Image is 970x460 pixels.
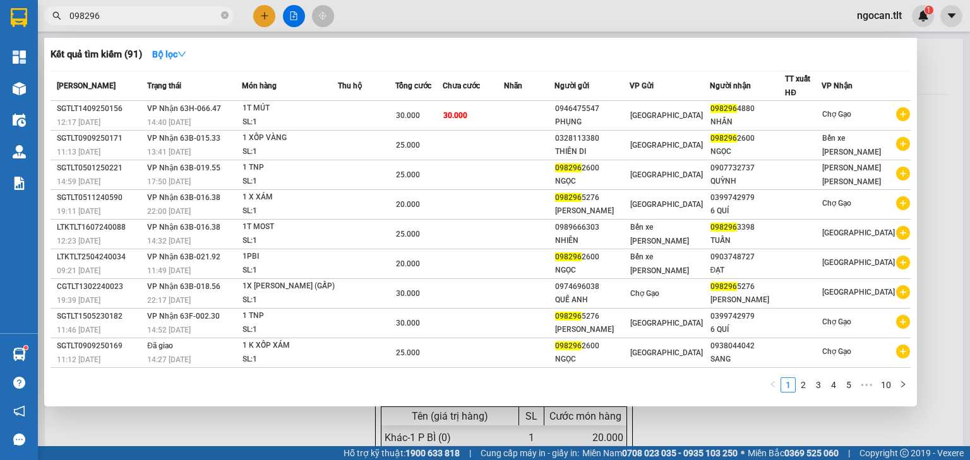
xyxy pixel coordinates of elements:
[822,134,881,156] span: Bến xe [PERSON_NAME]
[822,317,851,326] span: Chợ Gạo
[630,319,703,327] span: [GEOGRAPHIC_DATA]
[396,259,420,268] span: 20.000
[443,111,467,120] span: 30.000
[57,81,116,90] span: [PERSON_NAME]
[13,82,26,95] img: warehouse-icon
[13,377,25,389] span: question-circle
[555,252,582,261] span: 098296
[555,163,582,172] span: 098296
[242,220,337,234] div: 1T MOST
[555,102,630,115] div: 0946475547
[896,167,910,180] span: plus-circle
[822,81,853,90] span: VP Nhận
[822,347,851,356] span: Chợ Gạo
[896,226,910,240] span: plus-circle
[765,377,781,392] button: left
[338,81,362,90] span: Thu hộ
[555,312,582,321] span: 098296
[896,256,910,269] span: plus-circle
[822,288,895,297] span: [GEOGRAPHIC_DATA]
[396,319,420,327] span: 30.000
[769,380,777,388] span: left
[555,369,630,382] div: 0946475547
[877,378,895,392] a: 10
[896,345,910,358] span: plus-circle
[24,346,28,350] sup: 1
[242,323,337,337] div: SL: 1
[13,433,25,445] span: message
[147,312,220,321] span: VP Nhận 63F-002.30
[710,162,785,175] div: 0907732737
[147,193,220,202] span: VP Nhận 63B-016.38
[877,377,895,392] li: 10
[242,131,337,145] div: 1 XỐP VÀNG
[555,341,582,350] span: 098296
[57,266,100,275] span: 09:21 [DATE]
[555,175,630,188] div: NGỌC
[13,50,26,64] img: dashboard-icon
[555,191,630,204] div: 5276
[630,223,689,245] span: Bến xe [PERSON_NAME]
[822,228,895,237] span: [GEOGRAPHIC_DATA]
[57,162,143,175] div: SGTLT0501250221
[13,405,25,417] span: notification
[826,377,841,392] li: 4
[555,251,630,264] div: 2600
[710,104,737,113] span: 098296
[395,81,431,90] span: Tổng cước
[710,102,785,115] div: 4880
[242,204,337,218] div: SL: 1
[895,377,911,392] li: Next Page
[242,115,337,129] div: SL: 1
[52,11,61,20] span: search
[822,258,895,267] span: [GEOGRAPHIC_DATA]
[147,163,220,172] span: VP Nhận 63B-019.55
[796,377,811,392] li: 2
[396,348,420,357] span: 25.000
[710,115,785,129] div: NHÂN
[147,341,173,350] span: Đã giao
[785,74,810,97] span: TT xuất HĐ
[242,102,337,115] div: 1T MÚT
[396,111,420,120] span: 30.000
[242,280,337,293] div: 1X [PERSON_NAME] (GẤP)
[152,49,186,59] strong: Bộ lọc
[710,221,785,234] div: 3398
[555,280,630,293] div: 0974696038
[555,293,630,307] div: QUẾ ANH
[57,251,143,264] div: LTKTLT2504240034
[710,323,785,336] div: 6 QUÍ
[822,110,851,119] span: Chợ Gạo
[57,148,100,156] span: 11:13 [DATE]
[242,81,277,90] span: Món hàng
[710,134,737,143] span: 098296
[147,296,191,305] span: 22:17 [DATE]
[443,81,480,90] span: Chưa cước
[57,296,100,305] span: 19:39 [DATE]
[177,50,186,59] span: down
[555,132,630,145] div: 0328113380
[710,264,785,277] div: ĐẠT
[242,293,337,307] div: SL: 1
[57,326,100,334] span: 11:46 [DATE]
[221,10,229,22] span: close-circle
[147,104,221,113] span: VP Nhận 63H-066.47
[630,170,703,179] span: [GEOGRAPHIC_DATA]
[57,237,100,245] span: 12:23 [DATE]
[147,177,191,186] span: 17:50 [DATE]
[555,145,630,158] div: THIÊN DI
[630,348,703,357] span: [GEOGRAPHIC_DATA]
[630,289,659,298] span: Chợ Gạo
[842,378,856,392] a: 5
[822,199,851,208] span: Chợ Gạo
[57,177,100,186] span: 14:59 [DATE]
[57,221,143,234] div: LTKTLT1607240088
[555,339,630,353] div: 2600
[896,315,910,329] span: plus-circle
[242,234,337,248] div: SL: 1
[555,204,630,218] div: [PERSON_NAME]
[781,377,796,392] li: 1
[827,378,841,392] a: 4
[630,200,703,209] span: [GEOGRAPHIC_DATA]
[147,282,220,291] span: VP Nhận 63B-018.56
